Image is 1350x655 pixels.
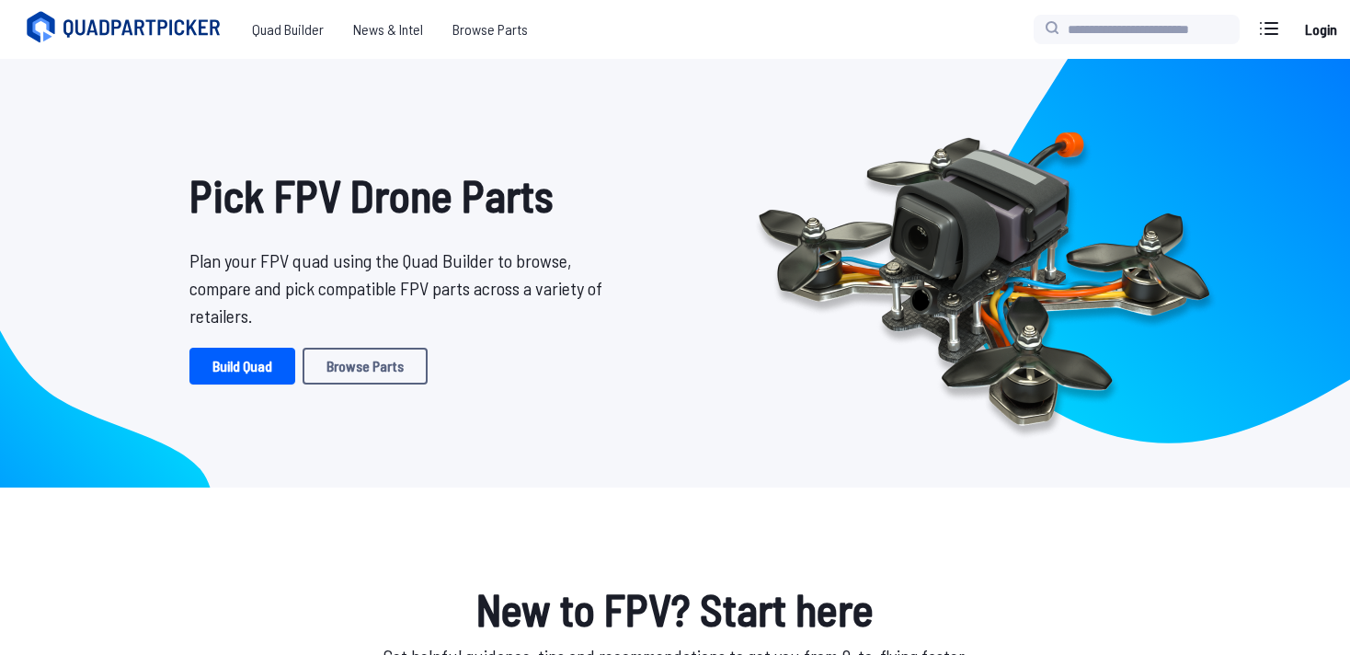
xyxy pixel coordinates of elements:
img: Quadcopter [719,89,1249,457]
a: Login [1299,11,1343,48]
a: Build Quad [189,348,295,385]
a: Browse Parts [303,348,428,385]
p: Plan your FPV quad using the Quad Builder to browse, compare and pick compatible FPV parts across... [189,247,616,329]
h1: New to FPV? Start here [175,576,1175,642]
a: News & Intel [338,11,438,48]
h1: Pick FPV Drone Parts [189,162,616,228]
a: Browse Parts [438,11,543,48]
a: Quad Builder [237,11,338,48]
